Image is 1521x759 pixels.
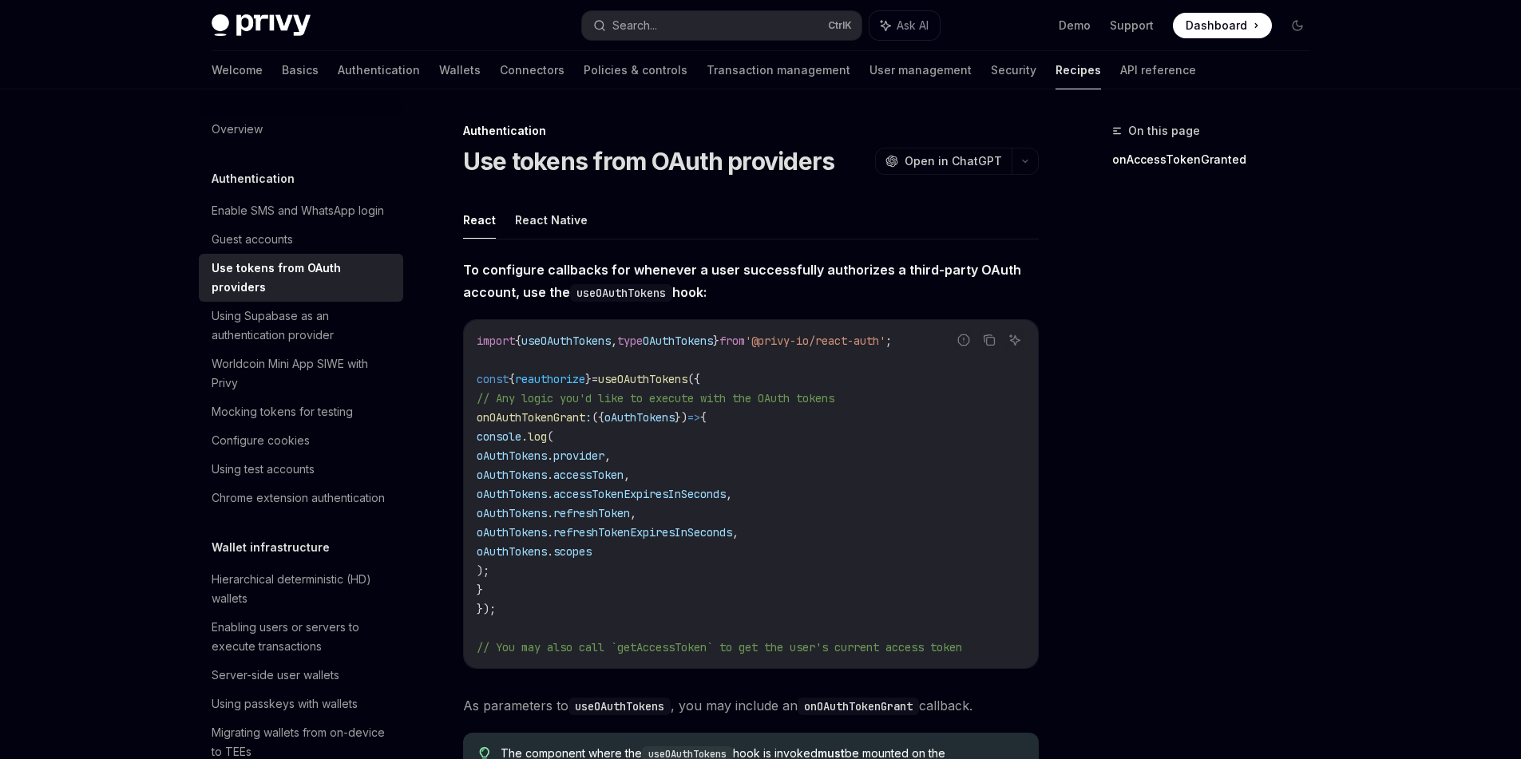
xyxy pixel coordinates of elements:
span: , [611,334,617,348]
span: . [547,506,553,520]
button: Ask AI [1004,330,1025,350]
span: refreshToken [553,506,630,520]
span: , [630,506,636,520]
a: Wallets [439,51,481,89]
a: Server-side user wallets [199,661,403,690]
span: provider [553,449,604,463]
span: ({ [592,410,604,425]
a: API reference [1120,51,1196,89]
span: , [624,468,630,482]
h5: Wallet infrastructure [212,538,330,557]
img: dark logo [212,14,311,37]
div: Using Supabase as an authentication provider [212,306,394,345]
button: Ask AI [869,11,940,40]
span: } [713,334,719,348]
h1: Use tokens from OAuth providers [463,147,835,176]
span: Ctrl K [828,19,852,32]
span: , [726,487,732,501]
a: Basics [282,51,319,89]
button: React [463,201,496,239]
span: . [547,525,553,540]
a: Configure cookies [199,426,403,455]
span: useOAuthTokens [521,334,611,348]
code: useOAuthTokens [570,284,672,302]
span: On this page [1128,121,1200,140]
div: Use tokens from OAuth providers [212,259,394,297]
span: refreshTokenExpiresInSeconds [553,525,732,540]
span: // Any logic you'd like to execute with the OAuth tokens [477,391,834,405]
span: } [585,372,592,386]
span: = [592,372,598,386]
span: }); [477,602,496,616]
span: const [477,372,509,386]
div: Hierarchical deterministic (HD) wallets [212,570,394,608]
a: Chrome extension authentication [199,484,403,512]
span: oAuthTokens [477,525,547,540]
a: Support [1110,18,1154,34]
a: Demo [1059,18,1091,34]
span: . [547,449,553,463]
span: onOAuthTokenGrant [477,410,585,425]
a: Welcome [212,51,263,89]
button: Open in ChatGPT [875,148,1012,175]
span: { [700,410,707,425]
a: Transaction management [707,51,850,89]
span: type [617,334,643,348]
span: import [477,334,515,348]
span: => [687,410,700,425]
span: : [585,410,592,425]
a: Recipes [1056,51,1101,89]
a: Hierarchical deterministic (HD) wallets [199,565,403,613]
a: Authentication [338,51,420,89]
div: Using passkeys with wallets [212,694,358,714]
div: Mocking tokens for testing [212,402,353,421]
span: , [732,525,739,540]
span: }) [675,410,687,425]
a: Use tokens from OAuth providers [199,254,403,302]
span: , [604,449,611,463]
div: Configure cookies [212,431,310,450]
span: Dashboard [1186,18,1247,34]
button: Report incorrect code [953,330,974,350]
span: OAuthTokens [643,334,713,348]
span: accessToken [553,468,624,482]
span: log [528,429,547,444]
div: Enable SMS and WhatsApp login [212,201,384,220]
span: accessTokenExpiresInSeconds [553,487,726,501]
span: As parameters to , you may include an callback. [463,694,1039,717]
span: . [547,544,553,559]
a: Enabling users or servers to execute transactions [199,613,403,661]
div: Server-side user wallets [212,666,339,685]
span: scopes [553,544,592,559]
span: . [521,429,528,444]
span: // You may also call `getAccessToken` to get the user's current access token [477,640,962,654]
a: Security [991,51,1036,89]
div: Search... [612,16,657,35]
a: Connectors [500,51,564,89]
div: Using test accounts [212,460,315,479]
a: Using Supabase as an authentication provider [199,302,403,350]
span: oAuthTokens [477,487,547,501]
span: oAuthTokens [477,468,547,482]
span: Open in ChatGPT [905,153,1002,169]
code: useOAuthTokens [568,698,671,715]
span: oAuthTokens [477,506,547,520]
a: Mocking tokens for testing [199,397,403,426]
button: Copy the contents from the code block [979,330,1000,350]
span: oAuthTokens [604,410,675,425]
a: Using passkeys with wallets [199,690,403,718]
span: oAuthTokens [477,449,547,463]
strong: To configure callbacks for whenever a user successfully authorizes a third-party OAuth account, u... [463,262,1021,300]
span: oAuthTokens [477,544,547,559]
span: useOAuthTokens [598,372,687,386]
a: Guest accounts [199,225,403,254]
span: { [515,334,521,348]
a: Overview [199,115,403,144]
button: Toggle dark mode [1285,13,1310,38]
h5: Authentication [212,169,295,188]
div: Overview [212,120,263,139]
span: ); [477,563,489,578]
div: Enabling users or servers to execute transactions [212,618,394,656]
a: Policies & controls [584,51,687,89]
a: Using test accounts [199,455,403,484]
